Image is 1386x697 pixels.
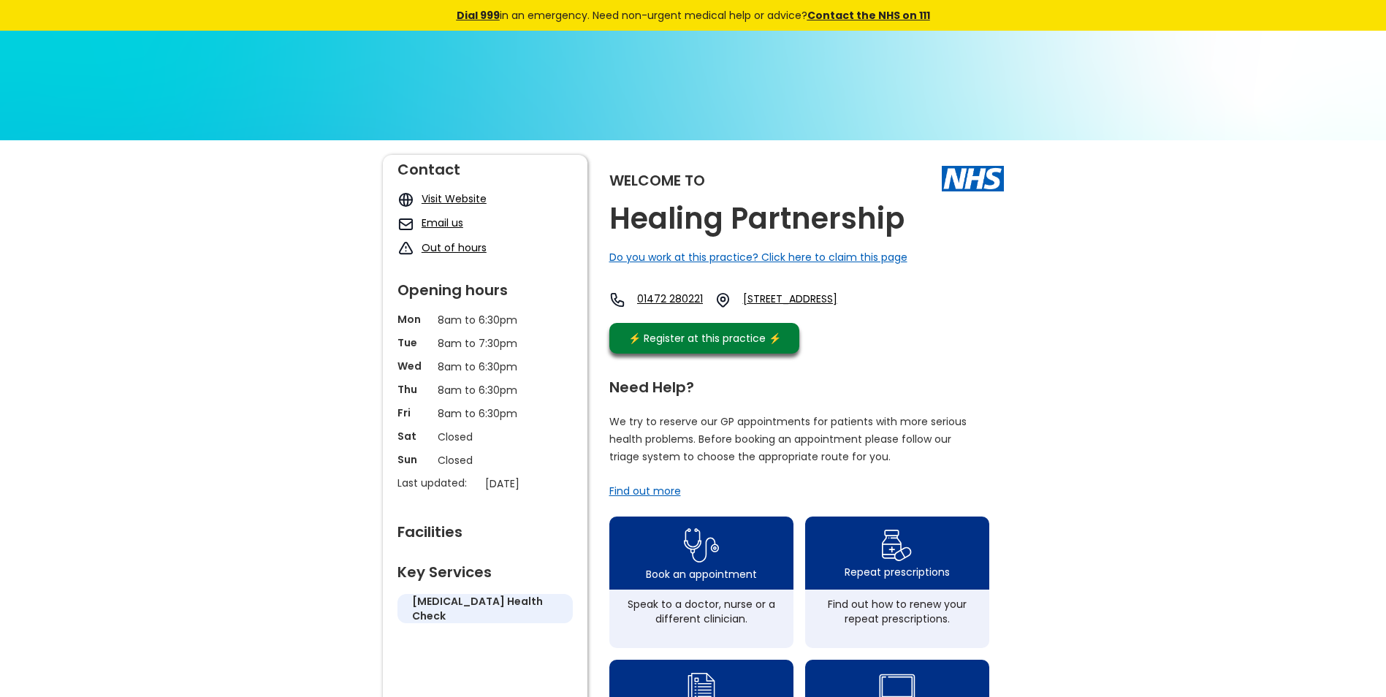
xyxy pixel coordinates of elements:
p: Sun [397,452,430,467]
a: Do you work at this practice? Click here to claim this page [609,250,907,264]
img: telephone icon [609,292,626,308]
p: Sat [397,429,430,443]
h5: [MEDICAL_DATA] health check [412,594,558,623]
div: in an emergency. Need non-urgent medical help or advice? [357,7,1029,23]
img: practice location icon [715,292,731,308]
a: [STREET_ADDRESS] [743,292,875,308]
p: 8am to 7:30pm [438,335,533,351]
img: globe icon [397,191,414,208]
img: repeat prescription icon [881,526,913,565]
p: We try to reserve our GP appointments for patients with more serious health problems. Before book... [609,413,967,465]
div: ⚡️ Register at this practice ⚡️ [621,330,789,346]
a: Find out more [609,484,681,498]
img: exclamation icon [397,240,414,257]
p: Wed [397,359,430,373]
p: [DATE] [485,476,580,492]
p: Thu [397,382,430,397]
img: The NHS logo [942,166,1004,191]
p: Closed [438,452,533,468]
img: book appointment icon [684,524,719,567]
div: Welcome to [609,173,705,188]
div: Speak to a doctor, nurse or a different clinician. [617,597,786,626]
div: Key Services [397,557,573,579]
a: book appointment icon Book an appointmentSpeak to a doctor, nurse or a different clinician. [609,517,793,648]
div: Opening hours [397,275,573,297]
a: Visit Website [422,191,487,206]
div: Repeat prescriptions [845,565,950,579]
p: Closed [438,429,533,445]
img: mail icon [397,216,414,232]
p: Tue [397,335,430,350]
a: Email us [422,216,463,230]
p: Mon [397,312,430,327]
a: repeat prescription iconRepeat prescriptionsFind out how to renew your repeat prescriptions. [805,517,989,648]
h2: Healing Partnership [609,202,905,235]
a: Out of hours [422,240,487,255]
a: Contact the NHS on 111 [807,8,930,23]
div: Contact [397,155,573,177]
a: 01472 280221 [637,292,703,308]
div: Find out how to renew your repeat prescriptions. [812,597,982,626]
p: Last updated: [397,476,478,490]
p: Fri [397,405,430,420]
p: 8am to 6:30pm [438,405,533,422]
div: Book an appointment [646,567,757,582]
div: Facilities [397,517,573,539]
p: 8am to 6:30pm [438,382,533,398]
a: ⚡️ Register at this practice ⚡️ [609,323,799,354]
p: 8am to 6:30pm [438,312,533,328]
a: Dial 999 [457,8,500,23]
div: Need Help? [609,373,989,395]
p: 8am to 6:30pm [438,359,533,375]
